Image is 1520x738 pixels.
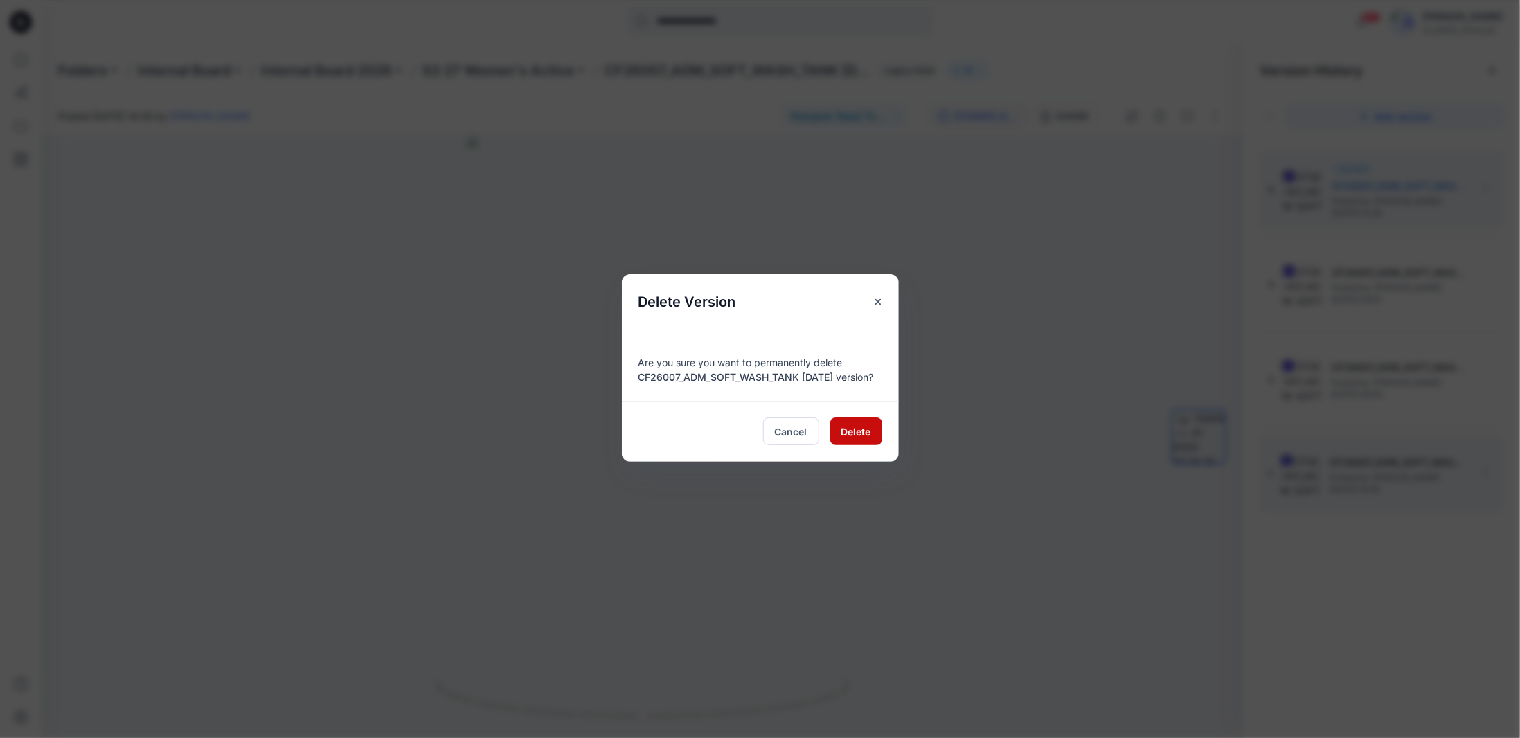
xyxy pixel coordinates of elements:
[866,289,891,314] button: Close
[841,424,871,439] span: Delete
[763,417,819,445] button: Cancel
[622,274,753,330] h5: Delete Version
[830,417,882,445] button: Delete
[638,347,882,384] div: Are you sure you want to permanently delete version?
[775,424,807,439] span: Cancel
[638,371,834,383] span: CF26007_ADM_SOFT_WASH_TANK [DATE]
